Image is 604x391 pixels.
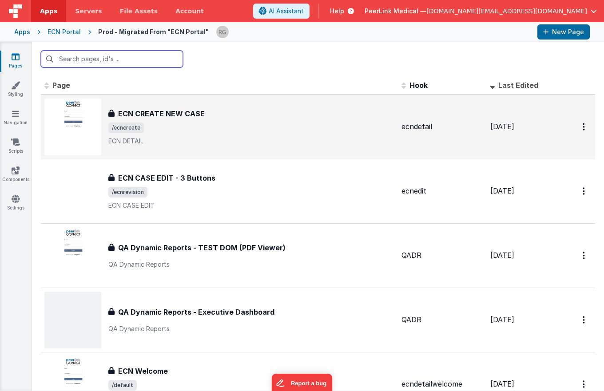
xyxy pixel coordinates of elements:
button: New Page [537,24,590,39]
button: Options [577,118,592,136]
button: AI Assistant [253,4,310,19]
div: ECN Portal [48,28,81,36]
span: [DATE] [490,315,514,324]
span: Servers [75,7,102,16]
button: Options [577,182,592,200]
img: 32acf354f7c792df0addc5efaefdc4a2 [216,26,229,38]
div: Prod - Migrated From "ECN Portal" [98,28,209,36]
span: /ecnrevision [108,187,147,197]
h3: ECN CASE EDIT - 3 Buttons [118,173,215,183]
div: Apps [14,28,30,36]
span: Hook [409,81,428,90]
div: ecnedit [401,186,483,196]
span: AI Assistant [269,7,304,16]
span: /ecncreate [108,122,144,133]
span: [DATE] [490,379,514,388]
span: Page [52,81,70,90]
div: QADR [401,250,483,261]
span: /default [108,380,137,391]
p: QA Dynamic Reports [108,324,394,333]
div: QADR [401,315,483,325]
div: ecndetail [401,122,483,132]
span: [DATE] [490,122,514,131]
h3: ECN Welcome [118,366,168,376]
span: [DATE] [490,251,514,260]
h3: QA Dynamic Reports - Executive Dashboard [118,307,274,317]
p: QA Dynamic Reports [108,260,394,269]
button: Options [577,246,592,265]
h3: QA Dynamic Reports - TEST DOM (PDF Viewer) [118,242,286,253]
h3: ECN CREATE NEW CASE [118,108,205,119]
span: Apps [40,7,57,16]
button: Options [577,311,592,329]
span: PeerLink Medical — [365,7,426,16]
input: Search pages, id's ... [41,51,183,67]
span: [DATE] [490,186,514,195]
p: ECN DETAIL [108,137,394,146]
button: PeerLink Medical — [DOMAIN_NAME][EMAIL_ADDRESS][DOMAIN_NAME] [365,7,597,16]
span: Last Edited [498,81,538,90]
div: ecndetailwelcome [401,379,483,389]
span: File Assets [120,7,158,16]
p: ECN CASE EDIT [108,201,394,210]
span: Help [330,7,344,16]
span: [DOMAIN_NAME][EMAIL_ADDRESS][DOMAIN_NAME] [426,7,587,16]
